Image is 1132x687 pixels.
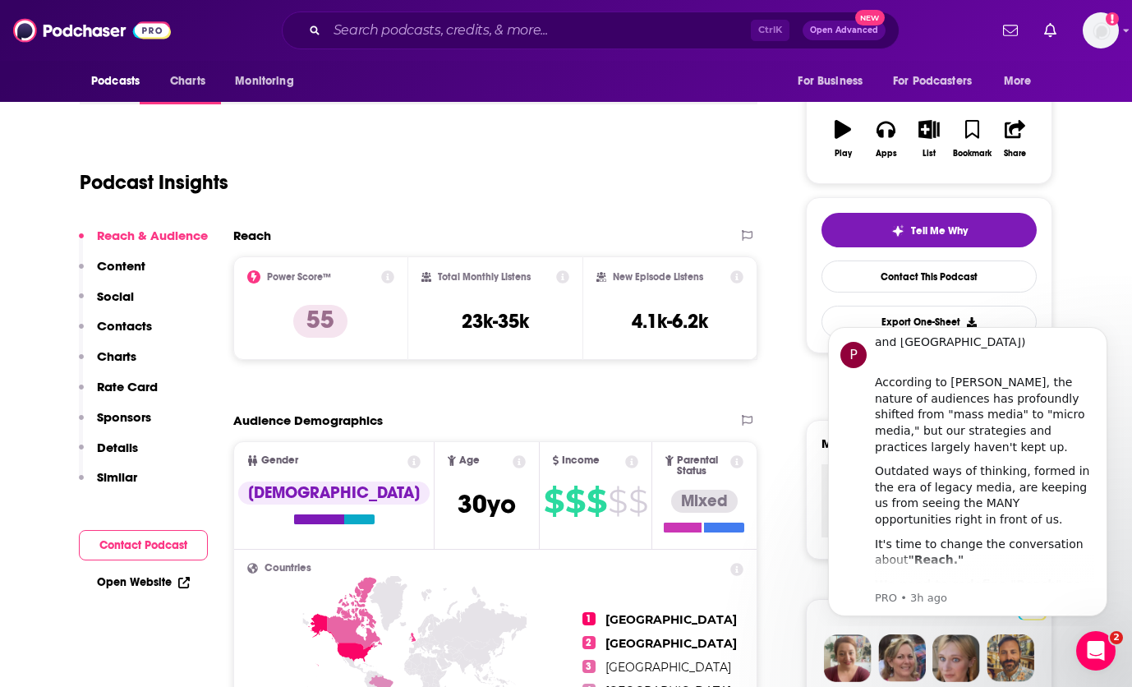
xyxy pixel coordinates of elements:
[80,170,228,195] h1: Podcast Insights
[605,612,737,627] span: [GEOGRAPHIC_DATA]
[876,149,897,159] div: Apps
[1110,631,1123,644] span: 2
[79,228,208,258] button: Reach & Audience
[908,109,950,168] button: List
[565,488,585,514] span: $
[91,70,140,93] span: Podcasts
[293,305,347,338] p: 55
[97,469,137,485] p: Similar
[544,488,564,514] span: $
[810,26,878,35] span: Open Advanced
[628,488,647,514] span: $
[632,309,708,334] h3: 4.1k-6.2k
[233,228,271,243] h2: Reach
[97,258,145,274] p: Content
[671,490,738,513] div: Mixed
[751,20,789,41] span: Ctrl K
[1083,12,1119,48] button: Show profile menu
[79,440,138,470] button: Details
[824,634,872,682] img: Sydney Profile
[233,413,383,428] h2: Audience Demographics
[992,66,1052,97] button: open menu
[79,288,134,319] button: Social
[605,660,731,675] span: [GEOGRAPHIC_DATA]
[798,70,863,93] span: For Business
[821,213,1037,247] button: tell me why sparkleTell Me Why
[1083,12,1119,48] img: User Profile
[223,66,315,97] button: open menu
[950,109,993,168] button: Bookmark
[911,224,968,237] span: Tell Me Why
[97,318,152,334] p: Contacts
[677,455,728,477] span: Parental Status
[97,228,208,243] p: Reach & Audience
[1038,16,1063,44] a: Show notifications dropdown
[605,636,737,651] span: [GEOGRAPHIC_DATA]
[97,288,134,304] p: Social
[932,634,980,682] img: Jules Profile
[79,469,137,500] button: Similar
[267,271,331,283] h2: Power Score™
[953,149,992,159] div: Bookmark
[97,440,138,455] p: Details
[459,455,480,466] span: Age
[821,306,1037,338] button: Export One-Sheet
[582,660,596,673] span: 3
[170,70,205,93] span: Charts
[587,488,606,514] span: $
[994,109,1037,168] button: Share
[996,16,1024,44] a: Show notifications dropdown
[562,455,600,466] span: Income
[786,66,883,97] button: open menu
[582,636,596,649] span: 2
[821,109,864,168] button: Play
[987,634,1034,682] img: Jon Profile
[462,309,529,334] h3: 23k-35k
[891,224,904,237] img: tell me why sparkle
[79,409,151,440] button: Sponsors
[238,482,430,505] div: [DEMOGRAPHIC_DATA]
[582,612,596,625] span: 1
[79,348,136,379] button: Charts
[159,66,215,97] a: Charts
[835,149,852,159] div: Play
[97,348,136,364] p: Charts
[282,12,900,49] div: Search podcasts, credits, & more...
[80,66,161,97] button: open menu
[97,379,158,394] p: Rate Card
[79,379,158,409] button: Rate Card
[261,455,298,466] span: Gender
[79,318,152,348] button: Contacts
[1083,12,1119,48] span: Logged in as mmullin
[458,488,516,520] span: 30 yo
[97,575,190,589] a: Open Website
[821,261,1037,293] a: Contact This Podcast
[923,149,936,159] div: List
[1004,70,1032,93] span: More
[438,271,531,283] h2: Total Monthly Listens
[265,563,311,574] span: Countries
[803,21,886,40] button: Open AdvancedNew
[878,634,926,682] img: Barbara Profile
[235,70,293,93] span: Monitoring
[79,258,145,288] button: Content
[864,109,907,168] button: Apps
[613,271,703,283] h2: New Episode Listens
[882,66,996,97] button: open menu
[1004,149,1026,159] div: Share
[1076,631,1116,671] iframe: Intercom live chat
[327,17,751,44] input: Search podcasts, credits, & more...
[1106,12,1119,25] svg: Add a profile image
[13,15,171,46] img: Podchaser - Follow, Share and Rate Podcasts
[79,530,208,560] button: Contact Podcast
[608,488,627,514] span: $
